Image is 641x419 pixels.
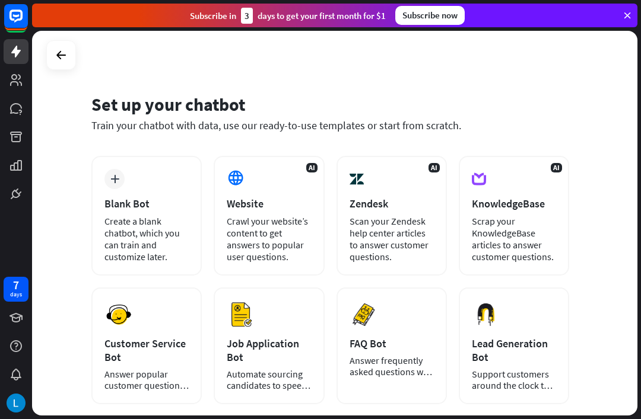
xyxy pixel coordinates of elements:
[4,277,28,302] a: 7 days
[104,215,189,263] div: Create a blank chatbot, which you can train and customize later.
[472,369,556,391] div: Support customers around the clock to boost sales.
[472,197,556,210] div: KnowledgeBase
[241,8,253,24] div: 3
[472,337,556,364] div: Lead Generation Bot
[350,337,434,350] div: FAQ Bot
[472,215,556,263] div: Scrap your KnowledgeBase articles to answer customer questions.
[91,119,569,132] div: Train your chatbot with data, use our ready-to-use templates or start from scratch.
[429,163,440,172] span: AI
[104,369,189,391] div: Answer popular customer questions 24/7.
[110,175,119,183] i: plus
[227,197,311,210] div: Website
[190,8,386,24] div: Subscribe in days to get your first month for $1
[13,280,19,290] div: 7
[10,290,22,299] div: days
[227,215,311,263] div: Crawl your website’s content to get answers to popular user questions.
[227,337,311,364] div: Job Application Bot
[227,369,311,391] div: Automate sourcing candidates to speed up your hiring process.
[551,163,562,172] span: AI
[395,6,465,25] div: Subscribe now
[350,355,434,378] div: Answer frequently asked questions with a chatbot and save your time.
[306,163,318,172] span: AI
[104,337,189,364] div: Customer Service Bot
[104,197,189,210] div: Blank Bot
[350,215,434,263] div: Scan your Zendesk help center articles to answer customer questions.
[91,93,569,116] div: Set up your chatbot
[350,197,434,210] div: Zendesk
